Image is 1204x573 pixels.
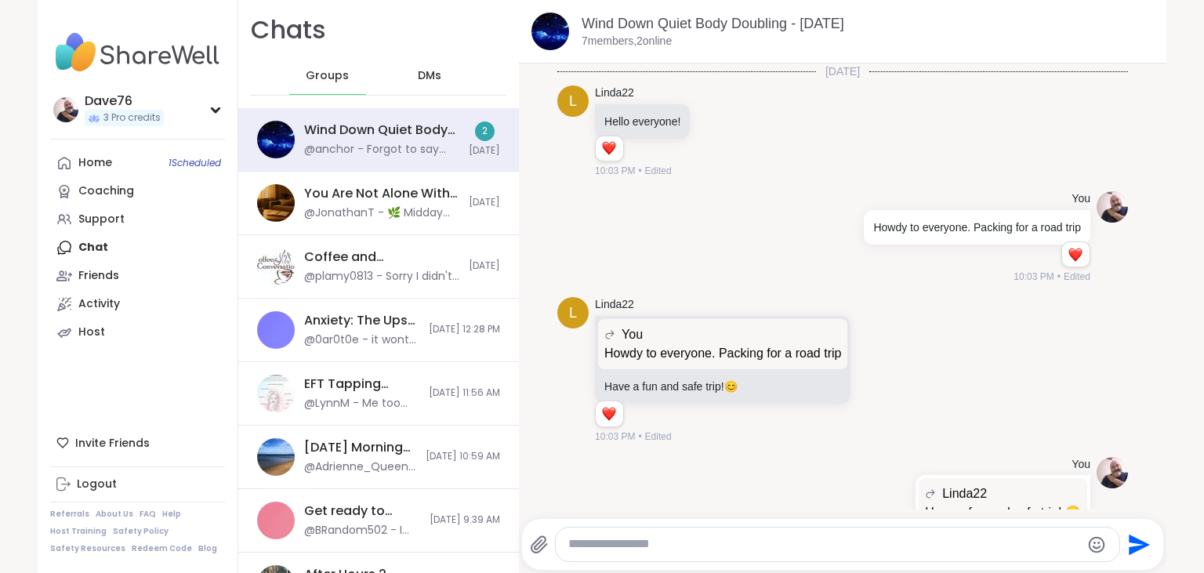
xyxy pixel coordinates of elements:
span: Edited [645,164,672,178]
img: Anxiety: The Ups and Downs, Oct 07 [257,311,295,349]
div: Friends [78,268,119,284]
span: L [569,91,577,112]
a: Home1Scheduled [50,149,225,177]
h4: You [1072,457,1090,473]
div: Activity [78,296,120,312]
a: Support [50,205,225,234]
div: Reaction list [1062,242,1090,267]
span: • [1057,270,1061,284]
span: 10:03 PM [595,430,635,444]
div: @0ar0t0e - it wont let me join [304,332,419,348]
img: Coffee and Conversation, Oct 07 [257,248,295,285]
span: DMs [418,68,441,84]
div: Wind Down Quiet Body Doubling - [DATE] [304,121,459,139]
div: Invite Friends [50,429,225,457]
button: Send [1120,527,1155,562]
div: EFT Tapping [DATE] Practice, [DATE] [304,375,419,393]
div: @LynnM - Me too feeling lighter. [304,396,419,412]
p: Howdy to everyone. Packing for a road trip [873,219,1081,235]
img: Tuesday Morning Body Doublers and Chillers!, Oct 07 [257,438,295,476]
span: [DATE] 9:39 AM [430,513,500,527]
div: @JonathanT - 🌿 Midday Reset is here! Starting [DATE], I’ll be hosting You Are Not Alone With This... [304,205,459,221]
a: Referrals [50,509,89,520]
a: Redeem Code [132,543,192,554]
p: 7 members, 2 online [582,34,672,49]
div: @plamy0813 - Sorry I didn't join in time, had to help my neighbor with a problem at her house. Ha... [304,269,459,285]
img: Wind Down Quiet Body Doubling - Wednesday, Oct 08 [531,13,569,50]
span: You [622,325,643,344]
a: Linda22 [595,85,634,101]
img: https://sharewell-space-live.sfo3.digitaloceanspaces.com/user-generated/3172ec22-238d-4018-b8e7-1... [1097,191,1128,223]
iframe: Spotlight [454,69,466,82]
img: ShareWell Nav Logo [50,25,225,80]
p: Hello everyone! [604,114,680,129]
a: Linda22 [595,297,634,313]
span: [DATE] [469,144,500,158]
span: • [638,430,641,444]
span: Linda22 [942,484,987,503]
img: You Are Not Alone With This, Oct 07 [257,184,295,222]
div: Host [78,325,105,340]
a: Activity [50,290,225,318]
a: FAQ [140,509,156,520]
button: Reactions: love [600,408,617,420]
span: L [569,303,577,324]
span: 1 Scheduled [169,157,221,169]
span: [DATE] [816,63,869,79]
img: EFT Tapping Tuesday Practice, Oct 07 [257,375,295,412]
h4: You [1072,191,1090,207]
img: Dave76 [53,97,78,122]
a: About Us [96,509,133,520]
div: Logout [77,477,117,492]
a: Logout [50,470,225,499]
p: Howdy to everyone. Packing for a road trip [604,344,841,363]
span: Groups [306,68,349,84]
div: [DATE] Morning Body Doublers and Chillers!, [DATE] [304,439,416,456]
a: Safety Resources [50,543,125,554]
a: Wind Down Quiet Body Doubling - [DATE] [582,16,844,31]
span: [DATE] [469,259,500,273]
div: Support [78,212,125,227]
button: Reactions: love [1067,248,1083,261]
span: Edited [645,430,672,444]
p: Have a fun and safe trip! [604,379,841,394]
div: You Are Not Alone With This, [DATE] [304,185,459,202]
span: 3 Pro credits [103,111,161,125]
div: Coffee and Conversation, [DATE] [304,248,459,266]
div: @anchor - Forgot to say g’night. Sleep well everyone. [304,142,459,158]
a: Coaching [50,177,225,205]
div: Home [78,155,112,171]
div: Anxiety: The Ups and Downs, [DATE] [304,312,419,329]
button: Emoji picker [1087,535,1106,554]
a: Friends [50,262,225,290]
button: Reactions: love [600,143,617,155]
a: Host [50,318,225,346]
span: 10:03 PM [595,164,635,178]
div: Reaction list [596,136,623,161]
span: [DATE] 10:59 AM [426,450,500,463]
div: Get ready to sleep!, [DATE] [304,502,420,520]
span: 10:03 PM [1014,270,1053,284]
div: @Adrienne_QueenOfTheDawn - On a call '3 Thanks for hosting [PERSON_NAME]! [304,459,416,475]
a: Safety Policy [113,526,169,537]
img: Wind Down Quiet Body Doubling - Wednesday, Oct 08 [257,121,295,158]
span: 😊 [724,380,738,393]
div: @BRandom502 - I was out! This was great. Thanks @Monica2025 [304,523,420,539]
span: [DATE] [469,196,500,209]
span: Edited [1064,270,1090,284]
h1: Chats [251,13,326,48]
a: Host Training [50,526,107,537]
a: Help [162,509,181,520]
span: [DATE] 11:56 AM [429,386,500,400]
textarea: Type your message [568,536,1080,553]
a: Blog [198,543,217,554]
img: Get ready to sleep!, Oct 06 [257,502,295,539]
span: • [638,164,641,178]
div: Dave76 [85,92,164,110]
div: Coaching [78,183,134,199]
div: 2 [475,121,495,141]
div: Reaction list [596,401,623,426]
span: [DATE] 12:28 PM [429,323,500,336]
p: Have a fun and safe trip! 😊 [925,503,1081,522]
img: https://sharewell-space-live.sfo3.digitaloceanspaces.com/user-generated/3172ec22-238d-4018-b8e7-1... [1097,457,1128,488]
